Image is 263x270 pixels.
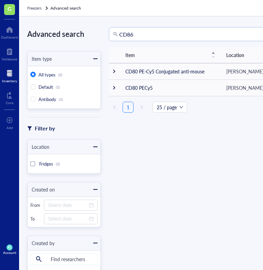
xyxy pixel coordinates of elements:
input: Select date [48,201,88,209]
div: To [30,216,41,222]
span: right [140,105,144,109]
th: Item [120,47,221,63]
button: left [109,102,120,113]
span: Freezers [27,5,42,11]
span: left [112,105,117,109]
div: Created on [28,186,55,193]
td: CD80 PE-Cy5 Conjugated anti-mouse [120,63,221,80]
a: Notebook [2,46,17,61]
li: Previous Page [109,102,120,113]
div: Inventory [2,79,17,83]
span: Fridges [39,160,53,167]
div: From [30,202,41,208]
a: 1 [123,102,133,112]
div: Location [28,143,49,151]
div: Dashboard [1,35,18,39]
div: Page Size [153,102,187,113]
div: Account [3,251,16,255]
span: Antibody [38,96,56,102]
a: Core [6,90,13,105]
span: G [7,4,12,13]
span: Item [125,51,207,59]
div: Created by [28,239,55,247]
button: right [136,102,147,113]
li: Next Page [136,102,147,113]
div: Notebook [2,57,17,61]
div: (1) [56,85,60,89]
div: Advanced search [27,27,101,40]
li: 1 [123,102,134,113]
div: (2) [56,162,60,166]
span: All types [38,71,56,78]
div: (1) [59,97,63,101]
a: Freezers [27,5,49,12]
a: Dashboard [1,24,18,39]
a: Inventory [2,68,17,83]
input: Select date [48,215,88,223]
div: (2) [58,73,62,77]
td: CD80 PECy5 [120,80,221,96]
div: Add [6,126,13,130]
div: Core [6,101,13,105]
div: Item type [28,55,52,62]
a: Advanced search [50,5,82,12]
span: 25 / page [157,102,183,112]
div: Filter by [35,124,55,133]
span: Default [38,84,53,90]
span: RZ [8,246,11,249]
